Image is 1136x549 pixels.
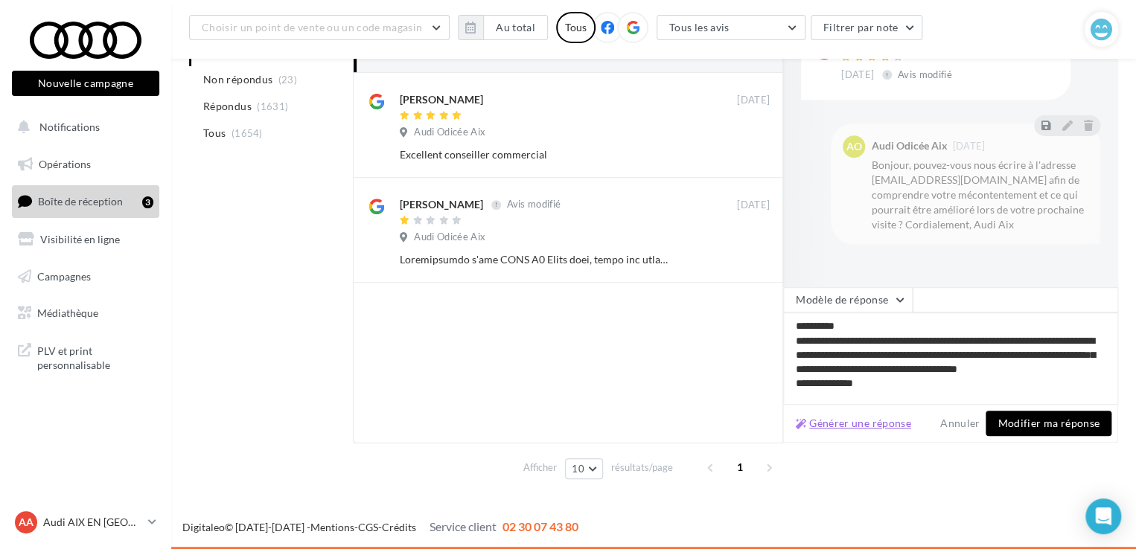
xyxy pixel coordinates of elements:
[43,515,142,530] p: Audi AIX EN [GEOGRAPHIC_DATA]
[189,15,450,40] button: Choisir un point de vente ou un code magasin
[728,455,752,479] span: 1
[572,463,584,475] span: 10
[19,515,33,530] span: AA
[986,411,1111,436] button: Modifier ma réponse
[611,460,673,475] span: résultats/page
[483,15,548,40] button: Au total
[737,94,770,107] span: [DATE]
[737,199,770,212] span: [DATE]
[9,112,156,143] button: Notifications
[657,15,805,40] button: Tous les avis
[556,12,596,43] div: Tous
[9,185,162,217] a: Boîte de réception3
[37,341,153,373] span: PLV et print personnalisable
[9,149,162,180] a: Opérations
[232,127,263,139] span: (1654)
[202,21,422,33] span: Choisir un point de vente ou un code magasin
[400,197,483,212] div: [PERSON_NAME]
[203,99,252,114] span: Répondus
[458,15,548,40] button: Au total
[203,72,272,87] span: Non répondus
[40,233,120,245] span: Visibilité en ligne
[506,199,561,211] span: Avis modifié
[12,71,159,96] button: Nouvelle campagne
[182,521,578,533] span: © [DATE]-[DATE] - - -
[871,141,947,151] div: Audi Odicée Aix
[39,158,91,170] span: Opérations
[38,195,123,208] span: Boîte de réception
[523,460,557,475] span: Afficher
[37,306,98,319] span: Médiathèque
[278,74,297,86] span: (23)
[310,521,354,533] a: Mentions
[934,414,986,432] button: Annuler
[400,252,673,267] div: Loremipsumdo s'ame CONS A0 Elits doei, tempo inc utlabor et do magn ali enimad minimve quisnos ex...
[430,519,497,533] span: Service client
[39,121,100,133] span: Notifications
[182,521,225,533] a: Digitaleo
[669,21,730,33] span: Tous les avis
[565,458,603,479] button: 10
[400,147,673,162] div: Excellent conseiller commercial
[414,126,485,139] span: Audi Odicée Aix
[783,287,913,312] button: Modèle de réponse
[414,231,485,244] span: Audi Odicée Aix
[790,414,917,432] button: Générer une réponse
[9,224,162,255] a: Visibilité en ligne
[811,15,923,40] button: Filtrer par note
[9,261,162,292] a: Campagnes
[841,68,874,82] span: [DATE]
[1085,498,1121,534] div: Open Intercom Messenger
[142,196,153,208] div: 3
[203,126,226,141] span: Tous
[37,269,91,282] span: Campagnes
[400,92,483,107] div: [PERSON_NAME]
[358,521,378,533] a: CGS
[257,100,288,112] span: (1631)
[382,521,416,533] a: Crédits
[502,519,578,533] span: 02 30 07 43 80
[9,335,162,379] a: PLV et print personnalisable
[898,68,952,80] span: Avis modifié
[12,508,159,536] a: AA Audi AIX EN [GEOGRAPHIC_DATA]
[846,139,862,154] span: AO
[9,298,162,329] a: Médiathèque
[871,158,1088,232] div: Bonjour, pouvez-vous nous écrire à l'adresse [EMAIL_ADDRESS][DOMAIN_NAME] afin de comprendre votr...
[952,141,985,151] span: [DATE]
